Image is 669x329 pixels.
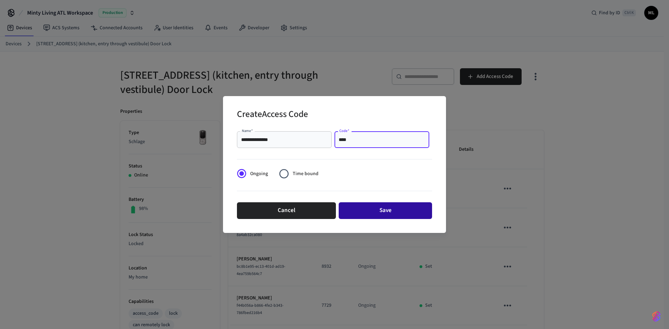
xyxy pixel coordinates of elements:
[652,311,661,322] img: SeamLogoGradient.69752ec5.svg
[293,170,318,178] span: Time bound
[237,202,336,219] button: Cancel
[237,104,308,126] h2: Create Access Code
[242,128,253,133] label: Name
[339,128,349,133] label: Code
[339,202,432,219] button: Save
[250,170,268,178] span: Ongoing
